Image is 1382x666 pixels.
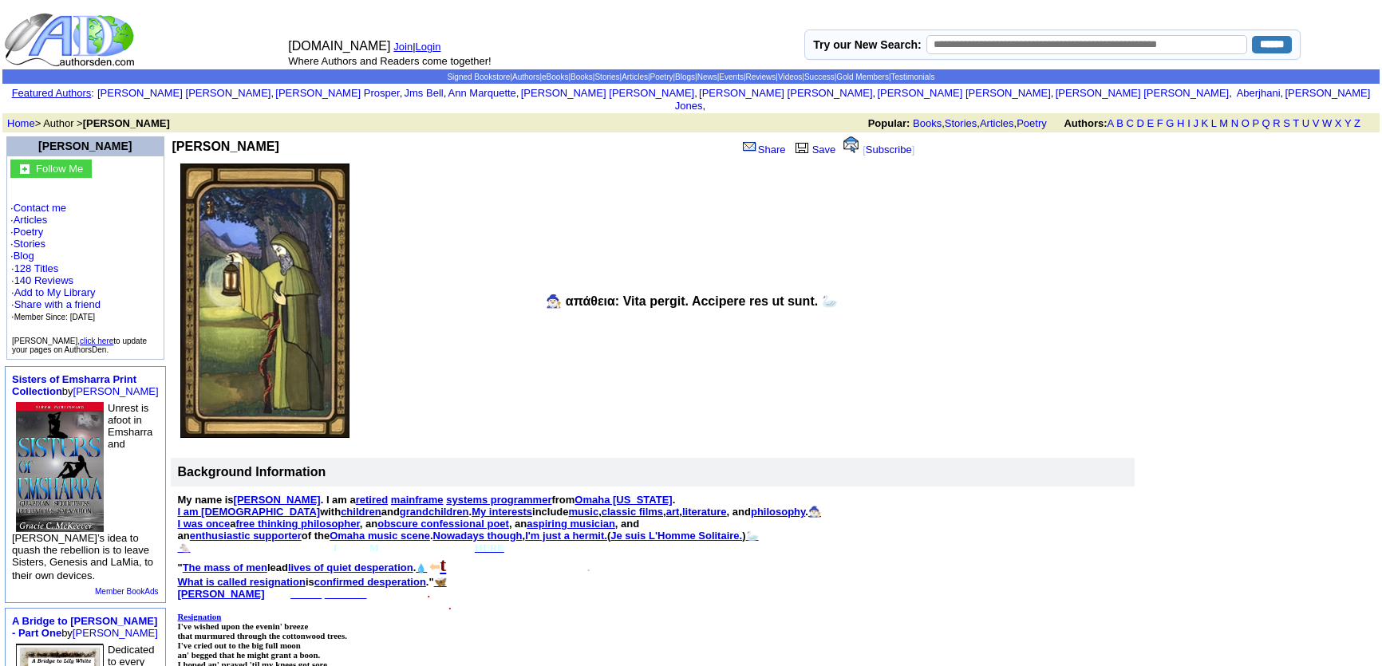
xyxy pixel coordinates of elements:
a: Share with a friend [14,298,101,310]
font: Where Authors and Readers come together! [288,55,491,67]
a: R [1273,117,1280,129]
a: Blogs [675,73,695,81]
a: enthusiastic supporter [190,530,302,542]
a: E [1147,117,1154,129]
b: Authors: [1064,117,1107,129]
a: Reviews [746,73,776,81]
span: . [448,600,452,612]
a: My interests [472,506,532,518]
a: Jms Bell [405,87,444,99]
img: share_page.gif [743,140,756,153]
b: . [427,588,430,600]
font: [ [863,144,866,156]
a: 🦋 [434,576,447,588]
font: · · · · · [10,202,160,323]
a: P [1252,117,1258,129]
font: des papillons [367,588,428,600]
a: Join [393,41,413,53]
a: mainframe [391,494,444,506]
a: Y [1344,117,1351,129]
span: is ." [178,576,447,588]
a: V [1313,117,1320,129]
a: Books [571,73,593,81]
a: G [1166,117,1174,129]
b: I've cried out to the big full moon [178,640,301,650]
a: Stories [14,238,45,250]
b: that murmured through the cottonwood trees. [178,631,347,640]
a: [PERSON_NAME] [PERSON_NAME] [877,87,1050,99]
span: ⬅ [429,560,440,573]
a: M [1219,117,1228,129]
a: Success [804,73,835,81]
span: an of the . , ( ) [178,530,759,542]
a: [PERSON_NAME] [PERSON_NAME] [1056,87,1229,99]
a: S [1283,117,1290,129]
a: Books [913,117,942,129]
a: J [1193,117,1198,129]
a: X [1335,117,1342,129]
b: ESSAGES EVERYW [379,542,475,554]
a: [PERSON_NAME] [178,588,265,600]
a: F [1157,117,1163,129]
span: " lead . [178,562,447,573]
a: 🧙🏻‍♂️ [808,506,821,518]
a: grandchildren [400,506,469,518]
span: DDEN [338,542,367,554]
a: Omaha music scene [330,530,430,542]
font: i [274,89,275,98]
a: [PERSON_NAME] [234,494,321,506]
b: [PERSON_NAME] [83,117,170,129]
a: [PERSON_NAME] [73,627,158,639]
a: H [1177,117,1184,129]
a: Videos [778,73,802,81]
a: obscure confessional poet [377,518,509,530]
font: [PERSON_NAME], to update your pages on AuthorsDen. [12,337,147,354]
a: I [1187,117,1190,129]
a: T [1293,117,1299,129]
a: free thinking philosopher [235,518,359,530]
font: i [875,89,877,98]
font: > Author > [7,117,170,129]
a: [PERSON_NAME] [PERSON_NAME] [699,87,872,99]
a: music [569,506,599,518]
a: Home [7,117,35,129]
a: Je suis L'Homme Solitaire. [610,530,742,542]
img: 112038.jpg [180,164,349,438]
font: i [1053,89,1055,98]
a: [PERSON_NAME] [PERSON_NAME] [97,87,270,99]
a: A [1108,117,1114,129]
a: N [1231,117,1238,129]
a: 🐁 [178,542,191,554]
span: My name is . I am a from . [178,494,676,506]
img: logo_ad.gif [4,12,138,68]
span: his is what I've written about [446,562,586,573]
b: 🧙🏻‍♂️ απάθεια: Vita pergit. Accipere res ut sunt. 🦢 [546,294,837,308]
a: 💧 [416,563,427,573]
font: i [402,89,404,98]
a: click here [80,337,113,345]
a: Omaha [US_STATE] [575,494,672,506]
a: Gold Members [836,73,889,81]
b: Popular: [868,117,910,129]
a: Add to My Library [14,286,96,298]
a: Articles [622,73,648,81]
span: . [587,562,590,573]
a: [PERSON_NAME] [38,140,132,152]
a: children [341,506,381,518]
img: gc.jpg [20,164,30,174]
a: D [1136,117,1143,129]
label: Try our New Search: [813,38,921,51]
a: Follow Me [36,161,83,175]
a: classic films [602,506,663,518]
b: Background Information [178,465,326,479]
b: an' begged that he might grant a boon. [178,650,321,660]
b: I've wished upon the evenin' breeze [178,621,309,631]
a: [PERSON_NAME] Prosper [275,87,399,99]
a: Z [1354,117,1360,129]
a: HERE [475,542,504,554]
a: C [1126,117,1133,129]
a: [PERSON_NAME] Jones [675,87,1371,112]
a: News [697,73,717,81]
a: 140 Reviews [14,274,73,286]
